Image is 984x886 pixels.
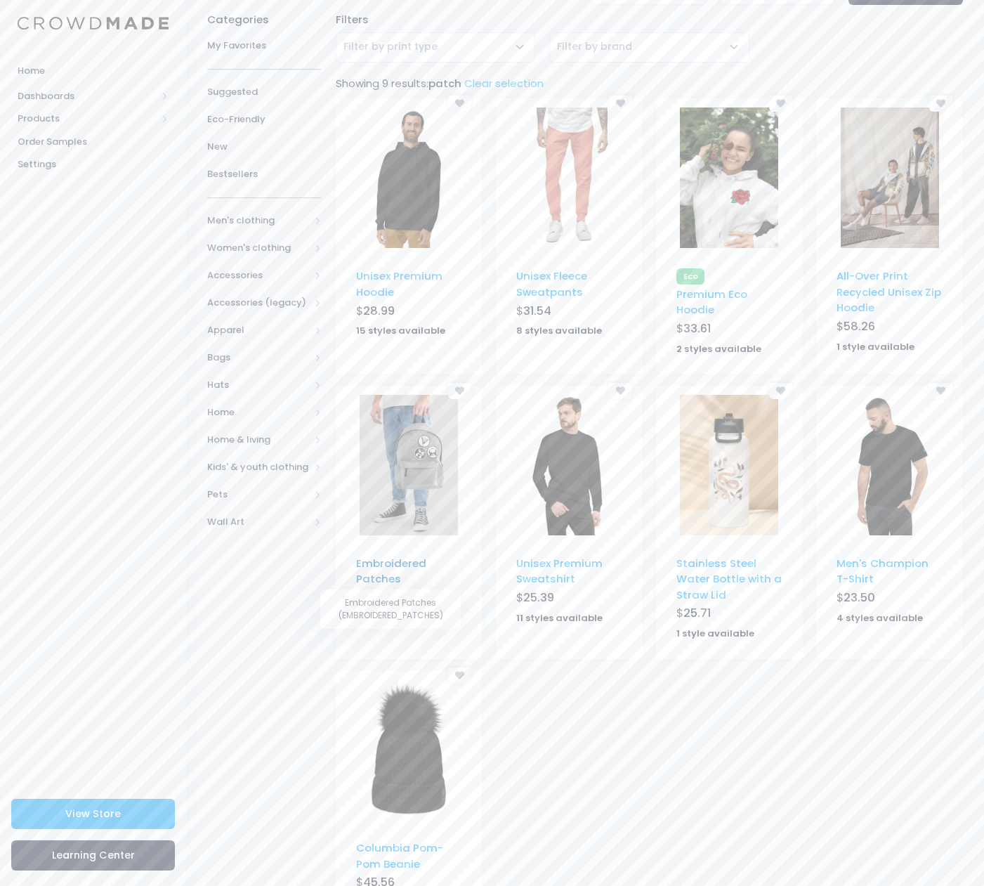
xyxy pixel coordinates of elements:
[516,556,603,586] a: Unisex Premium Sweatshirt
[18,17,169,30] img: Logo
[207,241,310,255] span: Women's clothing
[523,589,554,606] span: 25.39
[207,488,310,502] span: Pets
[676,556,782,602] a: Stainless Steel Water Bottle with a Straw Lid
[356,268,442,299] a: Unisex Premium Hoodie
[356,303,461,323] div: $
[18,64,169,78] span: Home
[549,32,749,63] span: Filter by brand
[18,135,169,149] span: Order Samples
[464,76,544,91] a: Clear selection
[320,589,461,629] div: Embroidered Patches (EMBROIDERED_PATCHES)
[676,605,782,625] div: $
[844,589,875,606] span: 23.50
[523,303,551,319] span: 31.54
[428,76,461,91] span: patch
[52,848,135,862] span: Learning Center
[207,79,322,106] a: Suggested
[516,611,603,625] strong: 11 styles available
[837,340,914,353] strong: 1 style available
[207,323,310,337] span: Apparel
[207,460,310,474] span: Kids' & youth clothing
[207,167,322,181] span: Bestsellers
[18,112,157,126] span: Products
[676,320,782,340] div: $
[329,76,970,91] div: Showing 9 results:
[207,351,310,365] span: Bags
[207,32,322,60] a: My Favorites
[516,589,622,609] div: $
[329,12,970,27] div: Filters
[837,318,942,338] div: $
[207,140,322,154] span: New
[676,287,747,317] a: Premium Eco Hoodie
[207,161,322,188] a: Bestsellers
[356,840,443,871] a: Columbia Pom-Pom Beanie
[207,515,310,529] span: Wall Art
[207,39,322,53] span: My Favorites
[516,303,622,323] div: $
[207,112,322,126] span: Eco-Friendly
[356,324,445,337] strong: 15 styles available
[356,556,426,586] a: Embroidered Patches
[207,405,310,419] span: Home
[207,133,322,161] a: New
[837,556,929,586] a: Men's Champion T-Shirt
[683,320,711,337] span: 33.61
[557,39,632,53] span: Filter by brand
[336,32,536,63] span: Filter by print type
[683,605,711,621] span: 25.71
[844,318,875,334] span: 58.26
[516,324,602,337] strong: 8 styles available
[676,342,761,356] strong: 2 styles available
[837,589,942,609] div: $
[207,296,310,310] span: Accessories (legacy)
[557,39,632,54] span: Filter by brand
[363,303,395,319] span: 28.99
[207,433,310,447] span: Home & living
[207,378,310,392] span: Hats
[837,611,923,625] strong: 4 styles available
[18,157,169,171] span: Settings
[343,39,438,53] span: Filter by print type
[207,85,322,99] span: Suggested
[207,5,322,27] div: Categories
[65,807,121,821] span: View Store
[11,799,175,829] a: View Store
[18,89,157,103] span: Dashboards
[516,268,587,299] a: Unisex Fleece Sweatpants
[11,840,175,871] a: Learning Center
[343,39,438,54] span: Filter by print type
[837,268,941,315] a: All-Over Print Recycled Unisex Zip Hoodie
[207,214,310,228] span: Men's clothing
[207,268,310,282] span: Accessories
[676,627,754,640] strong: 1 style available
[207,106,322,133] a: Eco-Friendly
[676,268,704,284] span: Eco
